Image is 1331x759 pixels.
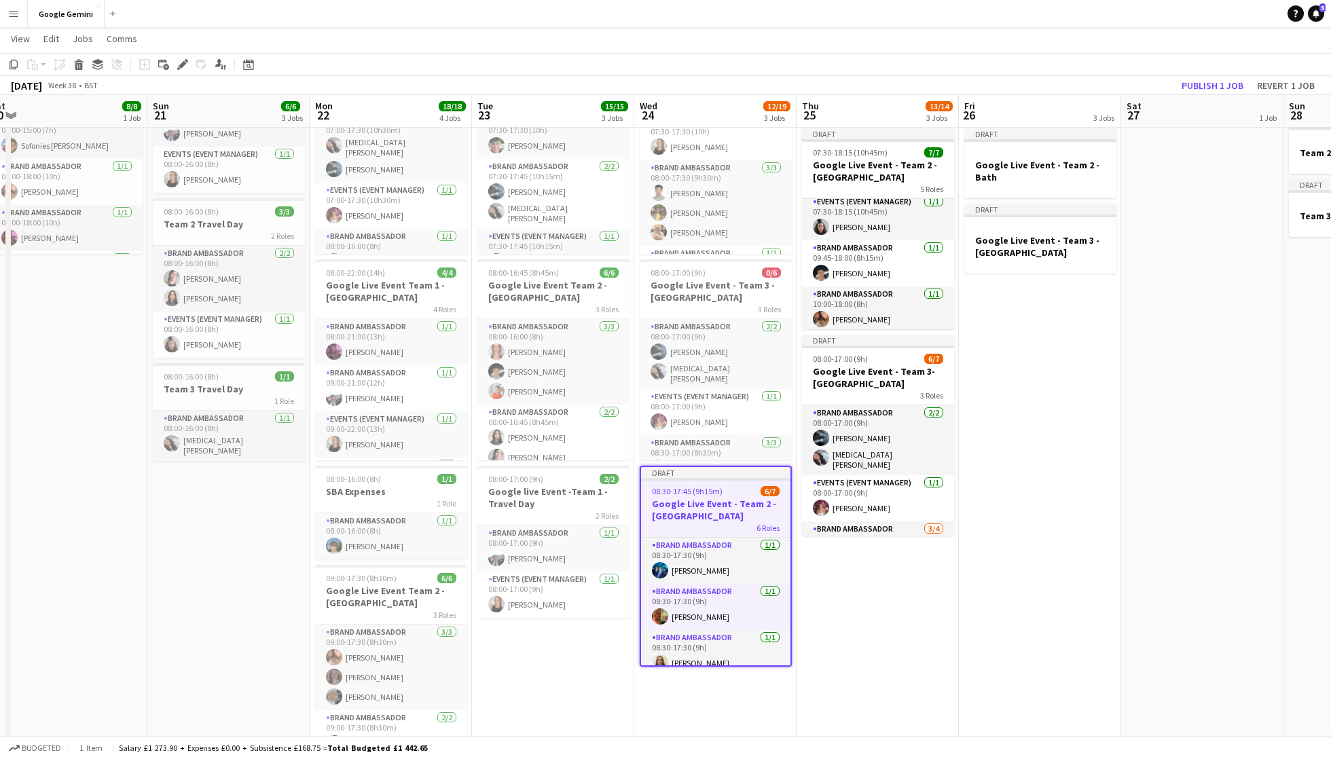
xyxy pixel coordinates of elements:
[802,521,954,627] app-card-role: Brand Ambassador3/408:30-17:00 (8h30m)
[641,467,790,478] div: Draft
[600,474,619,484] span: 2/2
[315,466,467,559] app-job-card: 08:00-16:00 (8h)1/1SBA Expenses1 RoleBrand Ambassador1/108:00-16:00 (8h)[PERSON_NAME]
[315,183,467,229] app-card-role: Events (Event Manager)1/107:00-17:30 (10h30m)[PERSON_NAME]
[101,30,143,48] a: Comms
[640,100,657,112] span: Wed
[326,474,381,484] span: 08:00-16:00 (8h)
[315,319,467,365] app-card-role: Brand Ambassador1/108:00-21:00 (13h)[PERSON_NAME]
[802,194,954,240] app-card-role: Events (Event Manager)1/107:30-18:15 (10h45m)[PERSON_NAME]
[475,107,493,123] span: 23
[22,743,61,753] span: Budgeted
[920,184,943,194] span: 5 Roles
[123,113,141,123] div: 1 Job
[315,229,467,275] app-card-role: Brand Ambassador1/108:00-16:00 (8h)
[477,100,493,112] span: Tue
[640,259,792,460] app-job-card: 08:00-17:00 (9h)0/6Google Live Event - Team 3 - [GEOGRAPHIC_DATA]3 RolesBrand Ambassador2/208:00-...
[964,128,1116,198] app-job-card: DraftGoogle Live Event - Team 2 - Bath
[762,267,781,278] span: 0/6
[67,30,98,48] a: Jobs
[488,474,543,484] span: 08:00-17:00 (9h)
[153,147,305,193] app-card-role: Events (Event Manager)1/108:00-16:00 (8h)[PERSON_NAME]
[477,113,630,159] app-card-role: Brand Ambassador1/107:30-17:30 (10h)[PERSON_NAME]
[1252,77,1320,94] button: Revert 1 job
[641,584,790,630] app-card-role: Brand Ambassador1/108:30-17:30 (9h)[PERSON_NAME]
[601,101,628,111] span: 15/15
[281,101,300,111] span: 6/6
[439,101,466,111] span: 18/18
[964,159,1116,183] h3: Google Live Event - Team 2 - Bath
[282,113,303,123] div: 3 Jobs
[1176,77,1249,94] button: Publish 1 job
[326,573,397,583] span: 09:00-17:30 (8h30m)
[122,101,141,111] span: 8/8
[761,486,780,496] span: 6/7
[164,206,219,217] span: 08:00-16:00 (8h)
[11,33,30,45] span: View
[813,147,888,158] span: 07:30-18:15 (10h45m)
[477,572,630,618] app-card-role: Events (Event Manager)1/108:00-17:00 (9h)[PERSON_NAME]
[84,80,98,90] div: BST
[802,335,954,536] app-job-card: Draft08:00-17:00 (9h)6/7Google Live Event - Team 3- [GEOGRAPHIC_DATA]3 RolesBrand Ambassador2/208...
[7,741,63,756] button: Budgeted
[602,113,627,123] div: 3 Jobs
[920,390,943,401] span: 3 Roles
[477,405,630,470] app-card-role: Brand Ambassador2/208:00-16:45 (8h45m)[PERSON_NAME][PERSON_NAME]
[802,335,954,346] div: Draft
[641,630,790,676] app-card-role: Brand Ambassador1/108:30-17:30 (9h)[PERSON_NAME]
[813,354,868,364] span: 08:00-17:00 (9h)
[924,147,943,158] span: 7/7
[640,114,792,160] app-card-role: Events (Event Manager)1/107:30-17:30 (10h)[PERSON_NAME]
[640,53,792,254] app-job-card: 07:30-17:30 (10h)6/6Google Live Event -Team 1 - [GEOGRAPHIC_DATA]4 RolesBrand Ambassador1/107:30-...
[315,259,467,460] div: 08:00-22:00 (14h)4/4Google Live Event Team 1 - [GEOGRAPHIC_DATA]4 RolesBrand Ambassador1/108:00-2...
[964,100,975,112] span: Fri
[600,267,619,278] span: 6/6
[75,743,107,753] span: 1 item
[153,100,169,112] span: Sun
[477,259,630,460] app-job-card: 08:00-16:45 (8h45m)6/6Google Live Event Team 2 -[GEOGRAPHIC_DATA]3 RolesBrand Ambassador3/308:00-...
[275,206,294,217] span: 3/3
[477,466,630,618] app-job-card: 08:00-17:00 (9h)2/2Google live Event -Team 1 - Travel Day2 RolesBrand Ambassador1/108:00-17:00 (9...
[926,113,952,123] div: 3 Jobs
[315,100,333,112] span: Mon
[315,113,467,183] app-card-role: Brand Ambassador2/207:00-17:30 (10h30m)[MEDICAL_DATA][PERSON_NAME][PERSON_NAME]
[315,411,467,458] app-card-role: Events (Event Manager)1/109:00-22:00 (13h)[PERSON_NAME]
[477,53,630,254] app-job-card: 07:30-17:45 (10h15m)7/7Google Live Event - Team 3 - [GEOGRAPHIC_DATA]6 RolesBrand Ambassador1/107...
[800,107,819,123] span: 25
[477,485,630,510] h3: Google live Event -Team 1 - Travel Day
[437,267,456,278] span: 4/4
[5,30,35,48] a: View
[763,101,790,111] span: 12/19
[638,107,657,123] span: 24
[433,304,456,314] span: 4 Roles
[640,466,792,667] div: Draft08:30-17:45 (9h15m)6/7Google Live Event - Team 2 - [GEOGRAPHIC_DATA]6 RolesBrand Ambassador1...
[802,128,954,139] div: Draft
[802,128,954,329] app-job-card: Draft07:30-18:15 (10h45m)7/7Google Live Event - Team 2 - [GEOGRAPHIC_DATA]5 RolesBrand Ambassador...
[652,486,723,496] span: 08:30-17:45 (9h15m)
[439,113,465,123] div: 4 Jobs
[640,279,792,303] h3: Google Live Event - Team 3 - [GEOGRAPHIC_DATA]
[802,240,954,286] app-card-role: Brand Ambassador1/109:45-18:00 (8h15m)[PERSON_NAME]
[119,743,428,753] div: Salary £1 273.90 + Expenses £0.00 + Subsistence £168.75 =
[315,458,467,504] app-card-role: Brand Ambassador1/1
[313,107,333,123] span: 22
[764,113,790,123] div: 3 Jobs
[758,304,781,314] span: 3 Roles
[437,573,456,583] span: 6/6
[315,279,467,303] h3: Google Live Event Team 1 - [GEOGRAPHIC_DATA]
[802,286,954,333] app-card-role: Brand Ambassador1/110:00-18:00 (8h)[PERSON_NAME]
[107,33,137,45] span: Comms
[275,371,294,382] span: 1/1
[153,363,305,461] app-job-card: 08:00-16:00 (8h)1/1Team 3 Travel Day1 RoleBrand Ambassador1/108:00-16:00 (8h)[MEDICAL_DATA][PERSO...
[477,525,630,572] app-card-role: Brand Ambassador1/108:00-17:00 (9h)[PERSON_NAME]
[962,107,975,123] span: 26
[433,610,456,620] span: 3 Roles
[43,33,59,45] span: Edit
[802,365,954,390] h3: Google Live Event - Team 3- [GEOGRAPHIC_DATA]
[640,389,792,435] app-card-role: Events (Event Manager)1/108:00-17:00 (9h)[PERSON_NAME]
